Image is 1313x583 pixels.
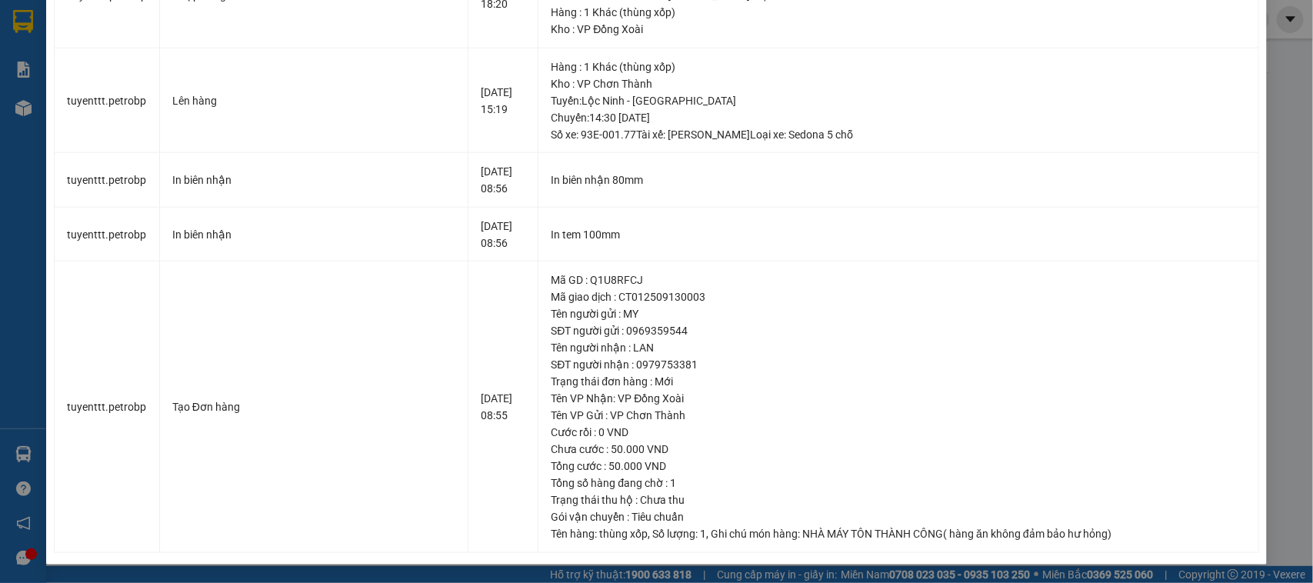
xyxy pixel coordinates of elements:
[551,356,1246,373] div: SĐT người nhận : 0979753381
[55,48,160,154] td: tuyenttt.petrobp
[551,525,1246,542] div: Tên hàng: , Số lượng: , Ghi chú món hàng:
[551,373,1246,390] div: Trạng thái đơn hàng : Mới
[55,262,160,553] td: tuyenttt.petrobp
[481,84,525,118] div: [DATE] 15:19
[551,272,1246,288] div: Mã GD : Q1U8RFCJ
[551,172,1246,188] div: In biên nhận 80mm
[551,339,1246,356] div: Tên người nhận : LAN
[551,21,1246,38] div: Kho : VP Đồng Xoài
[551,491,1246,508] div: Trạng thái thu hộ : Chưa thu
[172,398,456,415] div: Tạo Đơn hàng
[551,458,1246,475] div: Tổng cước : 50.000 VND
[700,528,706,540] span: 1
[599,528,648,540] span: thùng xốp
[481,218,525,252] div: [DATE] 08:56
[551,390,1246,407] div: Tên VP Nhận: VP Đồng Xoài
[55,208,160,262] td: tuyenttt.petrobp
[481,390,525,424] div: [DATE] 08:55
[551,58,1246,75] div: Hàng : 1 Khác (thùng xốp)
[551,407,1246,424] div: Tên VP Gửi : VP Chơn Thành
[481,163,525,197] div: [DATE] 08:56
[55,153,160,208] td: tuyenttt.petrobp
[551,92,1246,143] div: Tuyến : Lộc Ninh - [GEOGRAPHIC_DATA] Chuyến: 14:30 [DATE] Số xe: 93E-001.77 Tài xế: [PERSON_NAME]...
[802,528,1111,540] span: NHÀ MÁY TÔN THÀNH CÔNG( hàng ăn không đảm bảo hư hỏng)
[551,4,1246,21] div: Hàng : 1 Khác (thùng xốp)
[551,226,1246,243] div: In tem 100mm
[551,475,1246,491] div: Tổng số hàng đang chờ : 1
[172,92,456,109] div: Lên hàng
[172,172,456,188] div: In biên nhận
[551,508,1246,525] div: Gói vận chuyển : Tiêu chuẩn
[551,424,1246,441] div: Cước rồi : 0 VND
[551,322,1246,339] div: SĐT người gửi : 0969359544
[551,441,1246,458] div: Chưa cước : 50.000 VND
[551,288,1246,305] div: Mã giao dịch : CT012509130003
[172,226,456,243] div: In biên nhận
[551,305,1246,322] div: Tên người gửi : MY
[551,75,1246,92] div: Kho : VP Chơn Thành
